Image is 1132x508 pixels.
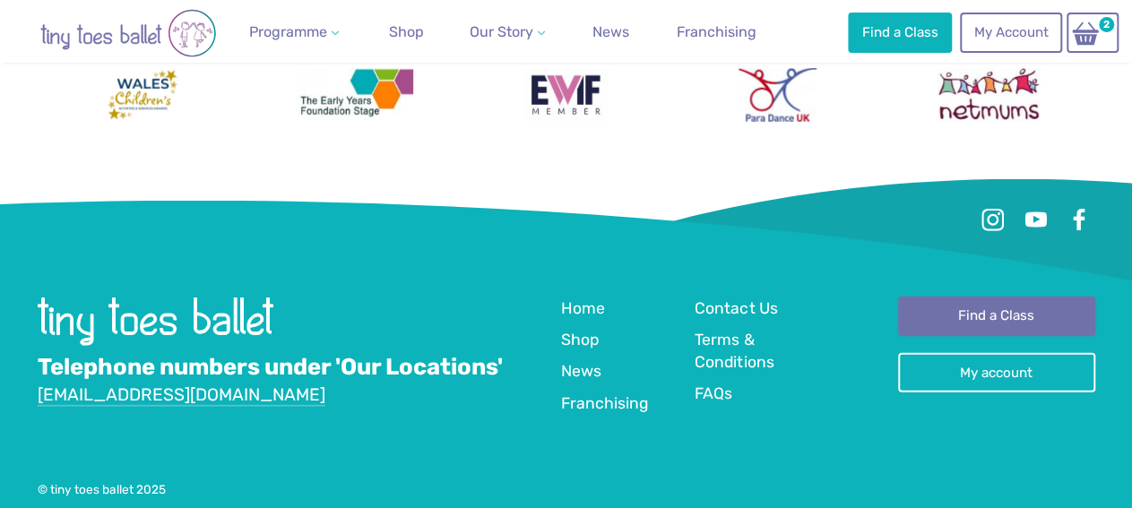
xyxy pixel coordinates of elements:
[21,9,236,57] img: tiny toes ballet
[739,68,816,122] img: Para Dance UK
[584,14,635,50] a: News
[677,23,756,40] span: Franchising
[898,353,1095,392] a: My account
[1020,204,1052,237] a: Youtube
[670,14,764,50] a: Franchising
[695,299,777,317] span: Contact Us
[898,297,1095,336] a: Find a Class
[960,13,1062,52] a: My Account
[249,23,327,40] span: Programme
[242,14,346,50] a: Programme
[38,481,1095,498] div: © tiny toes ballet 2025
[523,68,609,122] img: Encouraging Women Into Franchising
[38,297,273,346] img: tiny toes ballet
[38,353,503,382] a: Telephone numbers under 'Our Locations'
[381,14,430,50] a: Shop
[561,394,649,412] span: Franchising
[462,14,552,50] a: Our Story
[561,329,599,353] a: Shop
[695,297,777,322] a: Contact Us
[695,384,732,402] span: FAQs
[561,362,601,380] span: News
[561,297,605,322] a: Home
[695,331,773,371] span: Terms & Conditions
[561,360,601,384] a: News
[561,331,599,349] span: Shop
[296,68,414,122] img: The Early Years Foundation Stage
[695,329,813,375] a: Terms & Conditions
[848,13,952,52] a: Find a Class
[38,384,325,407] a: [EMAIL_ADDRESS][DOMAIN_NAME]
[388,23,423,40] span: Shop
[592,23,628,40] span: News
[1096,14,1117,35] span: 2
[977,204,1009,237] a: Instagram
[695,383,732,407] a: FAQs
[1067,13,1119,53] a: 2
[1063,204,1095,237] a: Facebook
[470,23,533,40] span: Our Story
[561,299,605,317] span: Home
[38,332,273,349] a: Go to home page
[561,392,649,417] a: Franchising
